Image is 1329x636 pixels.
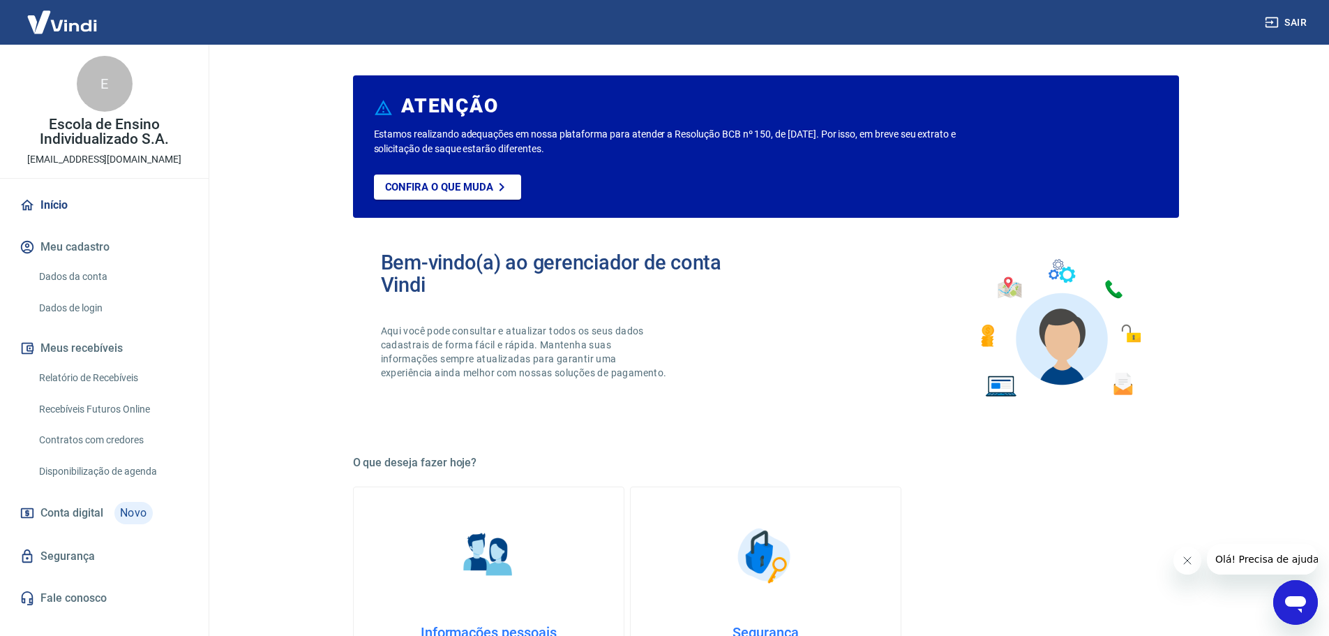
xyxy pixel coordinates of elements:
[17,333,192,364] button: Meus recebíveis
[1262,10,1312,36] button: Sair
[968,251,1151,406] img: Imagem de um avatar masculino com diversos icones exemplificando as funcionalidades do gerenciado...
[17,190,192,221] a: Início
[33,457,192,486] a: Disponibilização de agenda
[77,56,133,112] div: E
[381,251,766,296] h2: Bem-vindo(a) ao gerenciador de conta Vindi
[381,324,670,380] p: Aqui você pode consultar e atualizar todos os seus dados cadastrais de forma fácil e rápida. Mant...
[1173,547,1201,575] iframe: Fechar mensagem
[17,541,192,572] a: Segurança
[33,395,192,424] a: Recebíveis Futuros Online
[17,232,192,262] button: Meu cadastro
[17,583,192,614] a: Fale conosco
[17,1,107,43] img: Vindi
[401,99,498,113] h6: ATENÇÃO
[374,127,1001,156] p: Estamos realizando adequações em nossa plataforma para atender a Resolução BCB nº 150, de [DATE]....
[40,503,103,523] span: Conta digital
[33,364,192,392] a: Relatório de Recebíveis
[114,502,153,524] span: Novo
[27,152,181,167] p: [EMAIL_ADDRESS][DOMAIN_NAME]
[730,521,800,591] img: Segurança
[1207,544,1318,575] iframe: Mensagem da empresa
[353,456,1179,470] h5: O que deseja fazer hoje?
[33,294,192,323] a: Dados de login
[374,175,521,200] a: Confira o que muda
[33,426,192,454] a: Contratos com credores
[453,521,523,591] img: Informações pessoais
[33,262,192,291] a: Dados da conta
[8,10,117,21] span: Olá! Precisa de ajuda?
[17,496,192,530] a: Conta digitalNovo
[385,181,493,193] p: Confira o que muda
[11,117,197,147] p: Escola de Ensino Individualizado S.A.
[1273,580,1318,625] iframe: Botão para abrir a janela de mensagens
